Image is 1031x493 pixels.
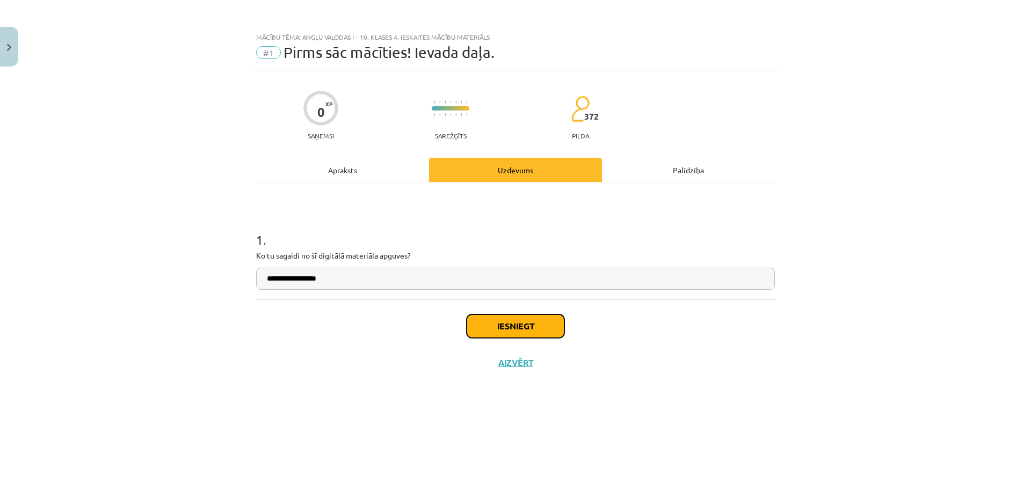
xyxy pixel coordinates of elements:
[434,113,435,116] img: icon-short-line-57e1e144782c952c97e751825c79c345078a6d821885a25fce030b3d8c18986b.svg
[455,113,456,116] img: icon-short-line-57e1e144782c952c97e751825c79c345078a6d821885a25fce030b3d8c18986b.svg
[256,33,775,41] div: Mācību tēma: Angļu valodas i - 10. klases 4. ieskaites mācību materiāls
[572,132,589,139] p: pilda
[439,101,440,104] img: icon-short-line-57e1e144782c952c97e751825c79c345078a6d821885a25fce030b3d8c18986b.svg
[256,158,429,182] div: Apraksts
[450,101,451,104] img: icon-short-line-57e1e144782c952c97e751825c79c345078a6d821885a25fce030b3d8c18986b.svg
[435,132,467,139] p: Sarežģīts
[450,113,451,116] img: icon-short-line-57e1e144782c952c97e751825c79c345078a6d821885a25fce030b3d8c18986b.svg
[7,44,11,51] img: icon-close-lesson-0947bae3869378f0d4975bcd49f059093ad1ed9edebbc8119c70593378902aed.svg
[571,95,590,122] img: students-c634bb4e5e11cddfef0936a35e636f08e4e9abd3cc4e673bd6f9a4125e45ecb1.svg
[434,101,435,104] img: icon-short-line-57e1e144782c952c97e751825c79c345078a6d821885a25fce030b3d8c18986b.svg
[317,105,325,120] div: 0
[445,101,446,104] img: icon-short-line-57e1e144782c952c97e751825c79c345078a6d821885a25fce030b3d8c18986b.svg
[325,101,332,107] span: XP
[467,314,564,338] button: Iesniegt
[455,101,456,104] img: icon-short-line-57e1e144782c952c97e751825c79c345078a6d821885a25fce030b3d8c18986b.svg
[466,101,467,104] img: icon-short-line-57e1e144782c952c97e751825c79c345078a6d821885a25fce030b3d8c18986b.svg
[584,112,599,121] span: 372
[466,113,467,116] img: icon-short-line-57e1e144782c952c97e751825c79c345078a6d821885a25fce030b3d8c18986b.svg
[284,43,495,61] span: Pirms sāc mācīties! Ievada daļa.
[495,357,536,368] button: Aizvērt
[445,113,446,116] img: icon-short-line-57e1e144782c952c97e751825c79c345078a6d821885a25fce030b3d8c18986b.svg
[256,46,281,59] span: #1
[256,250,775,261] p: Ko tu sagaidi no šī digitālā materiāla apguves?
[602,158,775,182] div: Palīdzība
[461,113,462,116] img: icon-short-line-57e1e144782c952c97e751825c79c345078a6d821885a25fce030b3d8c18986b.svg
[429,158,602,182] div: Uzdevums
[461,101,462,104] img: icon-short-line-57e1e144782c952c97e751825c79c345078a6d821885a25fce030b3d8c18986b.svg
[256,214,775,247] h1: 1 .
[303,132,338,139] p: Saņemsi
[439,113,440,116] img: icon-short-line-57e1e144782c952c97e751825c79c345078a6d821885a25fce030b3d8c18986b.svg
